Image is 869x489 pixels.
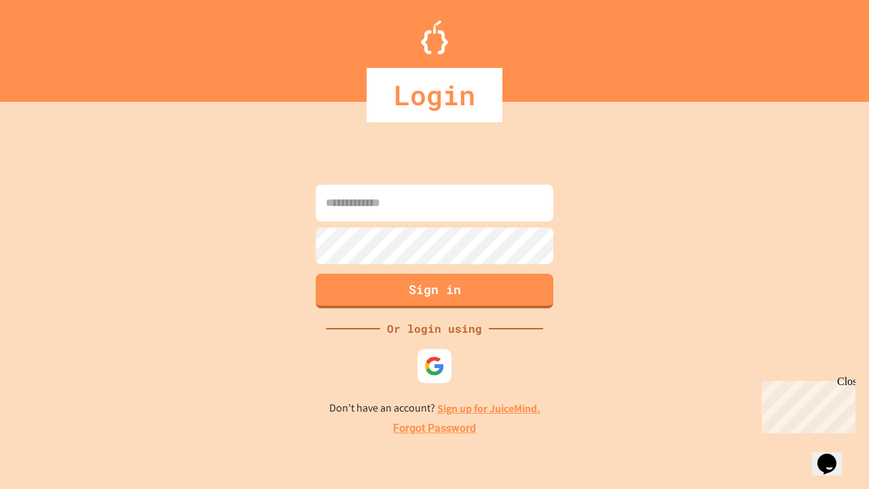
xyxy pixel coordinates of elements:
img: google-icon.svg [424,356,445,376]
button: Sign in [316,274,553,308]
iframe: chat widget [812,435,855,475]
div: Login [367,68,502,122]
div: Chat with us now!Close [5,5,94,86]
p: Don't have an account? [329,400,540,417]
a: Sign up for JuiceMind. [437,401,540,416]
iframe: chat widget [756,376,855,433]
a: Forgot Password [393,420,476,437]
img: Logo.svg [421,20,448,54]
div: Or login using [380,321,489,337]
